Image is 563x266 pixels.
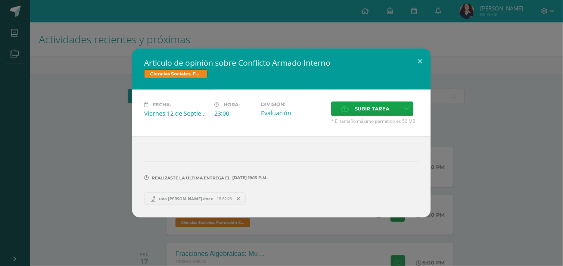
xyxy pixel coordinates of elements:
[224,102,240,107] span: Hora:
[331,118,419,124] span: * El tamaño máximo permitido es 50 MB
[214,109,255,118] div: 23:00
[144,69,208,78] span: Ciencias Sociales, Formación Ciudadana e Interculturalidad
[261,101,325,107] label: División:
[156,196,217,201] span: una [PERSON_NAME].docx
[144,109,208,118] div: Viernes 12 de Septiembre
[355,102,389,116] span: Subir tarea
[217,196,232,201] span: 18.62KB
[144,193,246,205] a: una [PERSON_NAME].docx 18.62KB
[144,57,419,68] h2: Artículo de opinión sobre Conflicto Armado Interno
[410,48,431,74] button: Close (Esc)
[261,109,325,117] div: Evaluación
[233,195,245,203] span: Remover entrega
[152,175,230,181] span: Realizaste la última entrega el
[153,102,171,107] span: Fecha:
